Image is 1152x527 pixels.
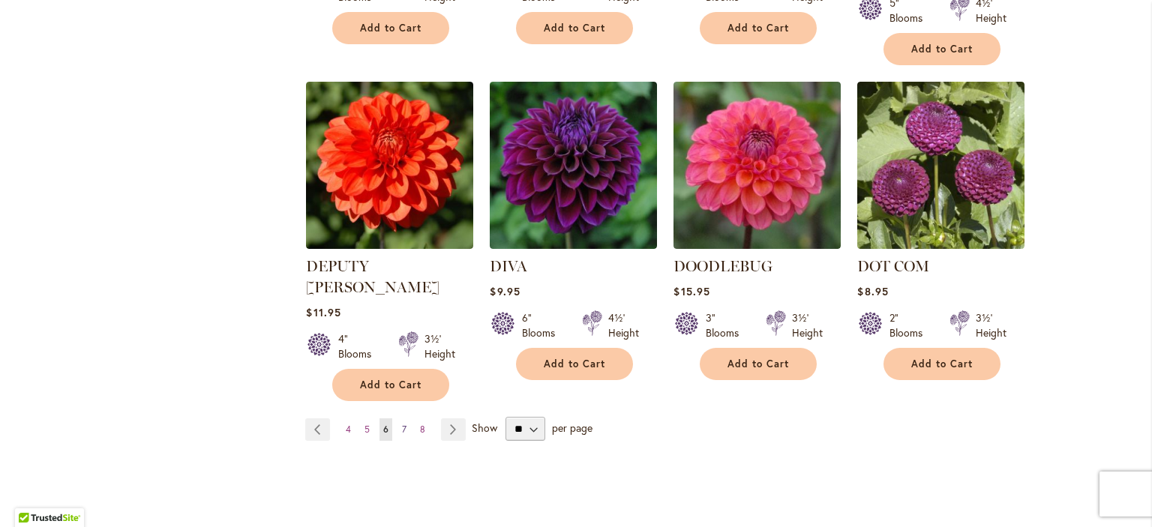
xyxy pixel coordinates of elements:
[306,305,340,319] span: $11.95
[490,82,657,249] img: Diva
[346,424,351,435] span: 4
[673,238,841,252] a: DOODLEBUG
[398,418,410,441] a: 7
[383,424,388,435] span: 6
[11,474,53,516] iframe: Launch Accessibility Center
[360,379,421,391] span: Add to Cart
[361,418,373,441] a: 5
[700,12,817,44] button: Add to Cart
[857,284,888,298] span: $8.95
[857,82,1024,249] img: DOT COM
[424,331,455,361] div: 3½' Height
[889,310,931,340] div: 2" Blooms
[306,238,473,252] a: DEPUTY BOB
[490,257,527,275] a: DIVA
[673,284,709,298] span: $15.95
[306,82,473,249] img: DEPUTY BOB
[360,22,421,34] span: Add to Cart
[472,421,497,435] span: Show
[490,238,657,252] a: Diva
[364,424,370,435] span: 5
[420,424,425,435] span: 8
[727,22,789,34] span: Add to Cart
[342,418,355,441] a: 4
[706,310,748,340] div: 3" Blooms
[402,424,406,435] span: 7
[552,421,592,435] span: per page
[883,348,1000,380] button: Add to Cart
[883,33,1000,65] button: Add to Cart
[522,310,564,340] div: 6" Blooms
[306,257,439,296] a: DEPUTY [PERSON_NAME]
[608,310,639,340] div: 4½' Height
[857,257,929,275] a: DOT COM
[727,358,789,370] span: Add to Cart
[700,348,817,380] button: Add to Cart
[792,310,823,340] div: 3½' Height
[490,284,520,298] span: $9.95
[332,12,449,44] button: Add to Cart
[673,257,772,275] a: DOODLEBUG
[332,369,449,401] button: Add to Cart
[911,358,973,370] span: Add to Cart
[516,348,633,380] button: Add to Cart
[338,331,380,361] div: 4" Blooms
[911,43,973,55] span: Add to Cart
[416,418,429,441] a: 8
[857,238,1024,252] a: DOT COM
[976,310,1006,340] div: 3½' Height
[544,22,605,34] span: Add to Cart
[544,358,605,370] span: Add to Cart
[673,82,841,249] img: DOODLEBUG
[516,12,633,44] button: Add to Cart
